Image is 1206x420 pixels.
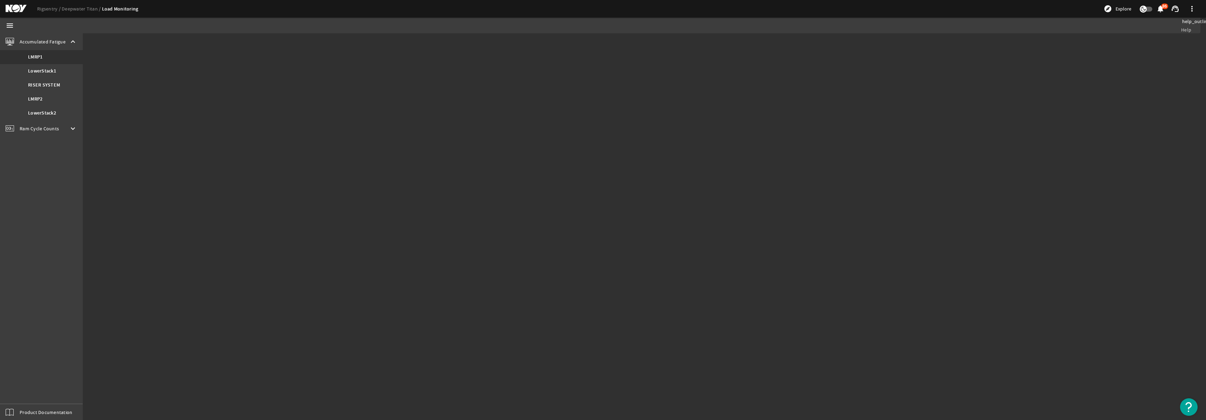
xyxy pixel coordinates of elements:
[1180,398,1198,416] button: Open Resource Center
[69,124,77,133] mat-icon: keyboard_arrow_down
[28,82,60,89] b: RISER SYSTEM
[20,125,59,132] span: Ram Cycle Counts
[28,68,56,75] b: LowerStack1
[1171,5,1179,13] mat-icon: support_agent
[102,6,138,12] a: Load Monitoring
[28,96,42,103] b: LMRP2
[1182,18,1191,26] mat-icon: help_outline
[1184,0,1200,17] button: more_vert
[1116,5,1131,12] span: Explore
[37,6,62,12] a: Rigsentry
[1181,26,1191,33] span: Help
[1157,5,1164,13] button: 86
[28,54,42,61] b: LMRP1
[1101,3,1134,14] button: Explore
[20,38,66,45] span: Accumulated Fatigue
[1156,5,1165,13] mat-icon: notifications
[69,37,77,46] mat-icon: keyboard_arrow_up
[6,21,14,30] mat-icon: menu
[28,110,56,117] b: LowerStack2
[20,409,72,416] span: Product Documentation
[1104,5,1112,13] mat-icon: explore
[62,6,102,12] a: Deepwater Titan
